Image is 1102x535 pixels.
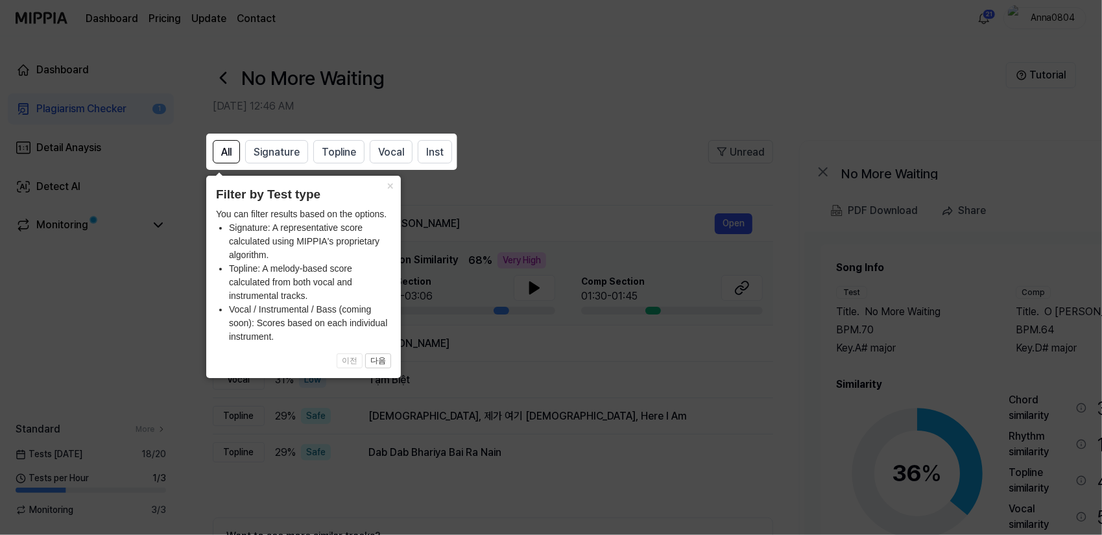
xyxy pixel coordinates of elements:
span: Vocal [378,145,404,160]
button: 다음 [365,353,391,369]
button: All [213,140,240,163]
button: Signature [245,140,308,163]
button: Inst [418,140,452,163]
span: Signature [254,145,300,160]
div: You can filter results based on the options. [216,208,391,344]
header: Filter by Test type [216,185,391,204]
li: Vocal / Instrumental / Bass (coming soon): Scores based on each individual instrument. [229,303,391,344]
span: Topline [322,145,356,160]
li: Signature: A representative score calculated using MIPPIA's proprietary algorithm. [229,221,391,262]
span: Inst [426,145,444,160]
button: Vocal [370,140,413,163]
li: Topline: A melody-based score calculated from both vocal and instrumental tracks. [229,262,391,303]
span: All [221,145,232,160]
button: Close [380,176,401,194]
button: Topline [313,140,365,163]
